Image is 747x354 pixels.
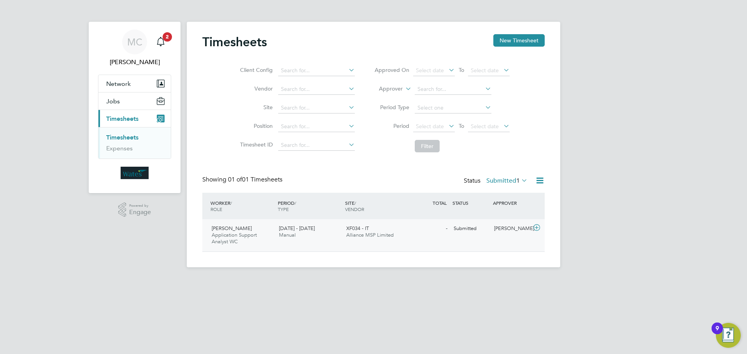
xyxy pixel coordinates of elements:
a: 2 [153,30,168,54]
span: Select date [471,67,499,74]
label: Period [374,122,409,129]
button: Jobs [98,92,171,110]
a: Powered byEngage [118,202,151,217]
span: TYPE [278,206,289,212]
label: Site [238,104,273,111]
button: Network [98,75,171,92]
button: Open Resource Center, 9 new notifications [716,323,741,348]
span: 01 Timesheets [228,176,282,183]
span: Engage [129,209,151,216]
label: Vendor [238,85,273,92]
div: Timesheets [98,127,171,159]
span: Select date [471,123,499,130]
div: PERIOD [276,196,343,216]
span: Application Support Analyst WC [212,232,257,245]
span: Timesheets [106,115,139,122]
span: TOTAL [433,200,447,206]
label: Period Type [374,104,409,111]
span: Martin Chivers [98,58,171,67]
span: / [295,200,296,206]
a: Go to home page [98,167,171,179]
label: Client Config [238,66,273,73]
button: New Timesheet [493,34,545,47]
span: XF034 - IT [346,225,369,232]
span: ROLE [210,206,222,212]
div: APPROVER [491,196,531,210]
span: [PERSON_NAME] [212,225,252,232]
div: 9 [715,328,719,338]
h2: Timesheets [202,34,267,50]
div: STATUS [451,196,491,210]
label: Timesheet ID [238,141,273,148]
span: / [230,200,232,206]
input: Search for... [278,103,355,113]
a: Timesheets [106,134,139,141]
label: Submitted [486,177,528,185]
input: Search for... [278,84,355,95]
input: Search for... [278,121,355,132]
button: Filter [415,140,440,152]
div: Submitted [451,222,491,235]
a: MC[PERSON_NAME] [98,30,171,67]
span: / [354,200,356,206]
div: SITE [343,196,410,216]
span: 2 [163,32,172,42]
span: Alliance MSP Limited [346,232,394,238]
input: Search for... [278,65,355,76]
span: Manual [279,232,296,238]
nav: Main navigation [89,22,181,193]
div: - [410,222,451,235]
a: Expenses [106,145,133,152]
span: Select date [416,67,444,74]
span: Jobs [106,98,120,105]
span: 01 of [228,176,242,183]
label: Approved On [374,66,409,73]
span: Select date [416,123,444,130]
div: Status [464,176,529,187]
input: Select one [415,103,491,113]
button: Timesheets [98,110,171,127]
span: To [456,121,466,131]
span: VENDOR [345,206,364,212]
div: [PERSON_NAME] [491,222,531,235]
span: Network [106,80,131,87]
span: 1 [516,177,520,185]
span: Powered by [129,202,151,209]
label: Position [238,122,273,129]
label: Approver [368,85,403,93]
span: To [456,65,466,75]
span: [DATE] - [DATE] [279,225,315,232]
input: Search for... [278,140,355,151]
div: Showing [202,176,284,184]
div: WORKER [209,196,276,216]
span: MC [127,37,142,47]
img: wates-logo-retina.png [121,167,149,179]
input: Search for... [415,84,491,95]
